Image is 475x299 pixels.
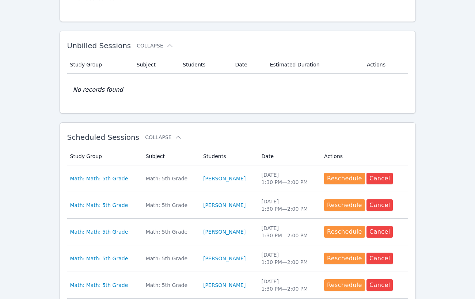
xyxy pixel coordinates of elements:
[203,202,246,209] a: [PERSON_NAME]
[67,165,408,192] tr: Math: Math: 5th GradeMath: 5th Grade[PERSON_NAME][DATE]1:30 PM—2:00 PMRescheduleCancel
[70,255,128,262] a: Math: Math: 5th Grade
[70,281,128,289] a: Math: Math: 5th Grade
[67,74,408,106] td: No records found
[366,199,393,211] button: Cancel
[366,173,393,184] button: Cancel
[67,56,132,74] th: Study Group
[262,278,315,292] div: [DATE] 1:30 PM — 2:00 PM
[67,272,408,299] tr: Math: Math: 5th GradeMath: 5th Grade[PERSON_NAME][DATE]1:30 PM—2:00 PMRescheduleCancel
[70,175,128,182] a: Math: Math: 5th Grade
[141,147,199,165] th: Subject
[199,147,257,165] th: Students
[324,199,365,211] button: Reschedule
[231,56,265,74] th: Date
[324,279,365,291] button: Reschedule
[146,175,194,182] div: Math: 5th Grade
[67,192,408,219] tr: Math: Math: 5th GradeMath: 5th Grade[PERSON_NAME][DATE]1:30 PM—2:00 PMRescheduleCancel
[262,198,315,212] div: [DATE] 1:30 PM — 2:00 PM
[146,228,194,235] div: Math: 5th Grade
[146,255,194,262] div: Math: 5th Grade
[366,226,393,238] button: Cancel
[320,147,408,165] th: Actions
[262,225,315,239] div: [DATE] 1:30 PM — 2:00 PM
[257,147,320,165] th: Date
[362,56,408,74] th: Actions
[203,228,246,235] a: [PERSON_NAME]
[67,245,408,272] tr: Math: Math: 5th GradeMath: 5th Grade[PERSON_NAME][DATE]1:30 PM—2:00 PMRescheduleCancel
[137,42,173,49] button: Collapse
[203,281,246,289] a: [PERSON_NAME]
[366,279,393,291] button: Cancel
[324,226,365,238] button: Reschedule
[266,56,362,74] th: Estimated Duration
[67,41,131,50] span: Unbilled Sessions
[70,202,128,209] a: Math: Math: 5th Grade
[262,171,315,186] div: [DATE] 1:30 PM — 2:00 PM
[324,173,365,184] button: Reschedule
[70,228,128,235] a: Math: Math: 5th Grade
[67,133,140,142] span: Scheduled Sessions
[145,134,182,141] button: Collapse
[146,281,194,289] div: Math: 5th Grade
[262,251,315,266] div: [DATE] 1:30 PM — 2:00 PM
[203,175,246,182] a: [PERSON_NAME]
[132,56,179,74] th: Subject
[146,202,194,209] div: Math: 5th Grade
[203,255,246,262] a: [PERSON_NAME]
[324,253,365,264] button: Reschedule
[67,147,141,165] th: Study Group
[366,253,393,264] button: Cancel
[178,56,231,74] th: Students
[67,219,408,245] tr: Math: Math: 5th GradeMath: 5th Grade[PERSON_NAME][DATE]1:30 PM—2:00 PMRescheduleCancel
